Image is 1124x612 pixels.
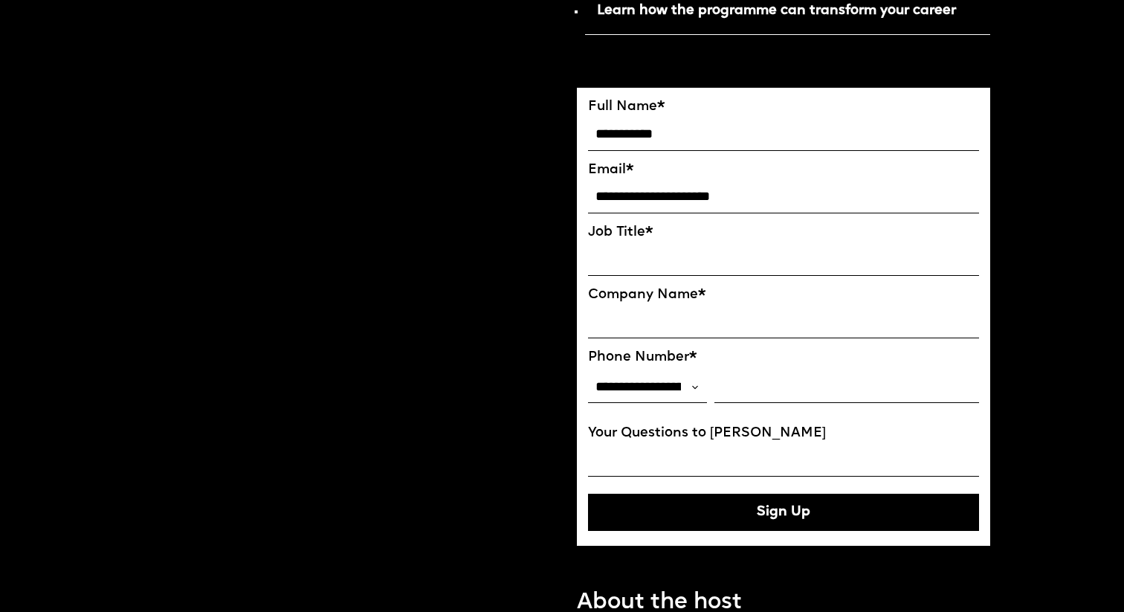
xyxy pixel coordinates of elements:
button: Sign Up [588,494,979,531]
label: Job Title [588,225,979,241]
label: Full Name [588,99,979,115]
label: Company Name [588,287,979,303]
strong: Learn how the programme can transform your career [597,4,956,18]
label: Phone Number [588,350,979,366]
label: Your Questions to [PERSON_NAME] [588,425,979,442]
label: Email [588,162,979,178]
